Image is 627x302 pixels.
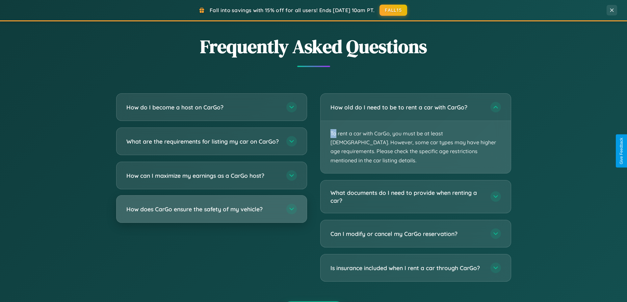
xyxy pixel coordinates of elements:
h3: What documents do I need to provide when renting a car? [330,189,484,205]
h3: What are the requirements for listing my car on CarGo? [126,137,280,146]
h3: How old do I need to be to rent a car with CarGo? [330,103,484,111]
h3: How can I maximize my earnings as a CarGo host? [126,172,280,180]
h3: How do I become a host on CarGo? [126,103,280,111]
h3: How does CarGo ensure the safety of my vehicle? [126,205,280,213]
h2: Frequently Asked Questions [116,34,511,59]
div: Give Feedback [619,138,624,164]
button: FALL15 [379,5,407,16]
p: To rent a car with CarGo, you must be at least [DEMOGRAPHIC_DATA]. However, some car types may ha... [321,121,511,173]
span: Fall into savings with 15% off for all users! Ends [DATE] 10am PT. [210,7,375,13]
h3: Can I modify or cancel my CarGo reservation? [330,230,484,238]
h3: Is insurance included when I rent a car through CarGo? [330,264,484,272]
